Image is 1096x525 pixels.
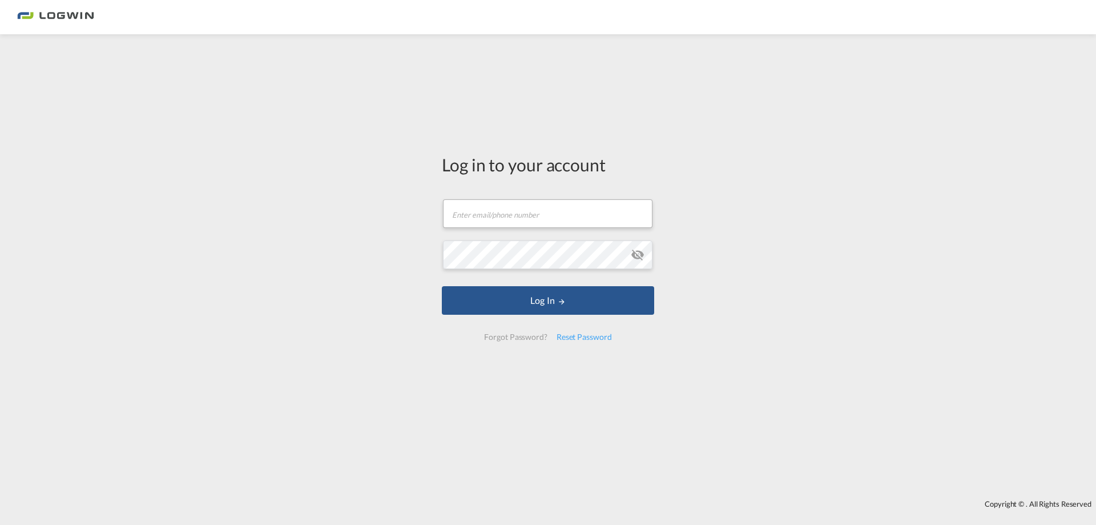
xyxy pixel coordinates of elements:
[443,199,652,228] input: Enter email/phone number
[479,327,551,347] div: Forgot Password?
[442,153,654,177] div: Log in to your account
[17,5,94,30] img: bc73a0e0d8c111efacd525e4c8ad7d32.png
[442,286,654,315] button: LOGIN
[552,327,616,347] div: Reset Password
[631,248,644,262] md-icon: icon-eye-off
